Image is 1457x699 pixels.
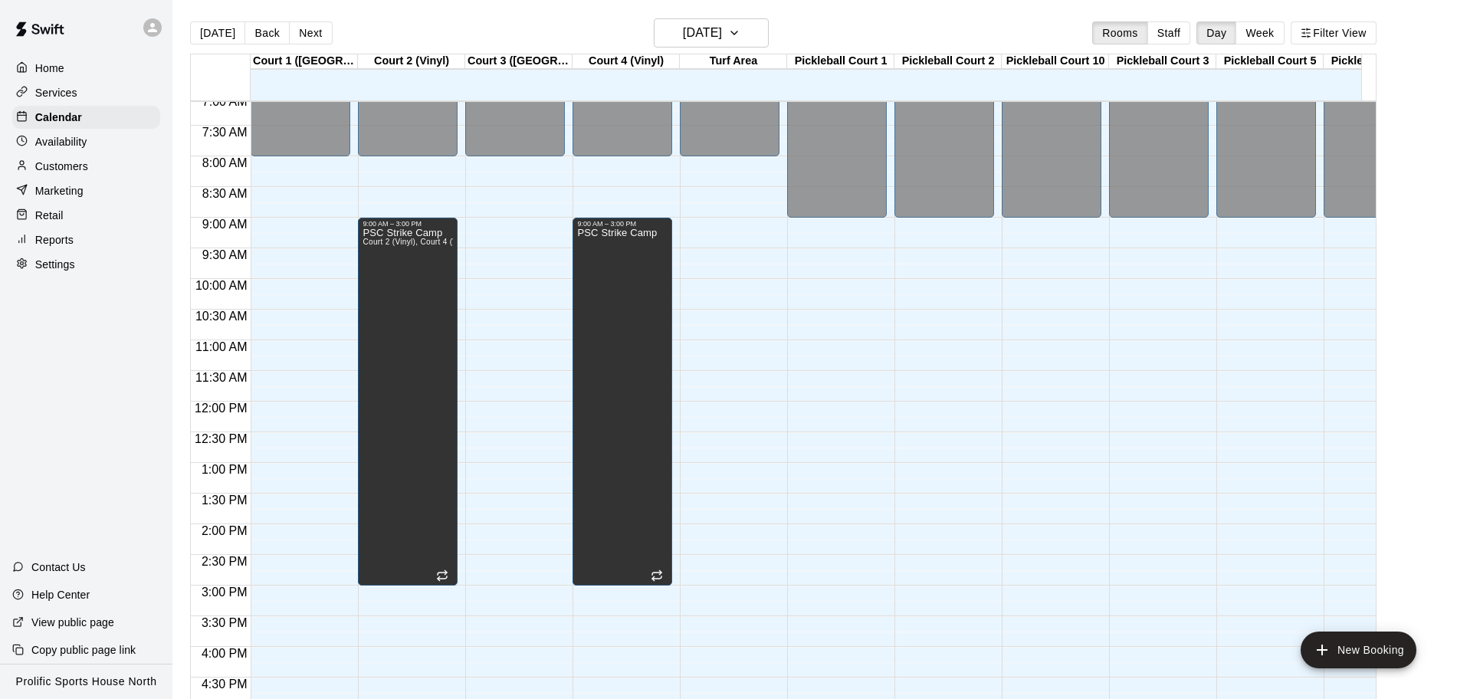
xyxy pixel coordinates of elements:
[192,371,251,384] span: 11:30 AM
[31,560,86,575] p: Contact Us
[651,569,663,582] span: Recurring event
[16,674,157,690] p: Prolific Sports House North
[1002,54,1109,69] div: Pickleball Court 10
[12,81,160,104] a: Services
[573,218,672,586] div: 9:00 AM – 3:00 PM: PSC Strike Camp
[12,179,160,202] a: Marketing
[12,57,160,80] a: Home
[35,232,74,248] p: Reports
[1147,21,1191,44] button: Staff
[199,248,251,261] span: 9:30 AM
[35,110,82,125] p: Calendar
[191,402,251,415] span: 12:00 PM
[35,208,64,223] p: Retail
[1235,21,1284,44] button: Week
[1109,54,1216,69] div: Pickleball Court 3
[35,61,64,76] p: Home
[363,238,473,246] span: Court 2 (Vinyl), Court 4 (Vinyl)
[199,95,251,108] span: 7:00 AM
[198,524,251,537] span: 2:00 PM
[31,615,114,630] p: View public page
[1196,21,1236,44] button: Day
[192,340,251,353] span: 11:00 AM
[192,310,251,323] span: 10:30 AM
[190,21,245,44] button: [DATE]
[577,220,668,228] div: 9:00 AM – 3:00 PM
[1092,21,1147,44] button: Rooms
[654,18,769,48] button: [DATE]
[1291,21,1377,44] button: Filter View
[289,21,332,44] button: Next
[198,616,251,629] span: 3:30 PM
[12,106,160,129] a: Calendar
[787,54,894,69] div: Pickleball Court 1
[199,218,251,231] span: 9:00 AM
[198,463,251,476] span: 1:00 PM
[35,159,88,174] p: Customers
[12,155,160,178] a: Customers
[12,204,160,227] a: Retail
[1324,54,1431,69] div: Pickleball Court 4
[198,647,251,660] span: 4:00 PM
[1301,632,1416,668] button: add
[465,54,573,69] div: Court 3 ([GEOGRAPHIC_DATA])
[12,228,160,251] a: Reports
[35,183,84,199] p: Marketing
[363,220,453,228] div: 9:00 AM – 3:00 PM
[199,126,251,139] span: 7:30 AM
[683,22,722,44] h6: [DATE]
[244,21,290,44] button: Back
[198,494,251,507] span: 1:30 PM
[1216,54,1324,69] div: Pickleball Court 5
[12,253,160,276] a: Settings
[31,587,90,602] p: Help Center
[436,569,448,582] span: Recurring event
[894,54,1002,69] div: Pickleball Court 2
[198,678,251,691] span: 4:30 PM
[251,54,358,69] div: Court 1 ([GEOGRAPHIC_DATA])
[12,130,160,153] a: Availability
[199,187,251,200] span: 8:30 AM
[192,279,251,292] span: 10:00 AM
[198,586,251,599] span: 3:00 PM
[199,156,251,169] span: 8:00 AM
[680,54,787,69] div: Turf Area
[35,85,77,100] p: Services
[191,432,251,445] span: 12:30 PM
[35,257,75,272] p: Settings
[573,54,680,69] div: Court 4 (Vinyl)
[31,642,136,658] p: Copy public page link
[358,54,465,69] div: Court 2 (Vinyl)
[35,134,87,149] p: Availability
[358,218,458,586] div: 9:00 AM – 3:00 PM: PSC Strike Camp
[198,555,251,568] span: 2:30 PM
